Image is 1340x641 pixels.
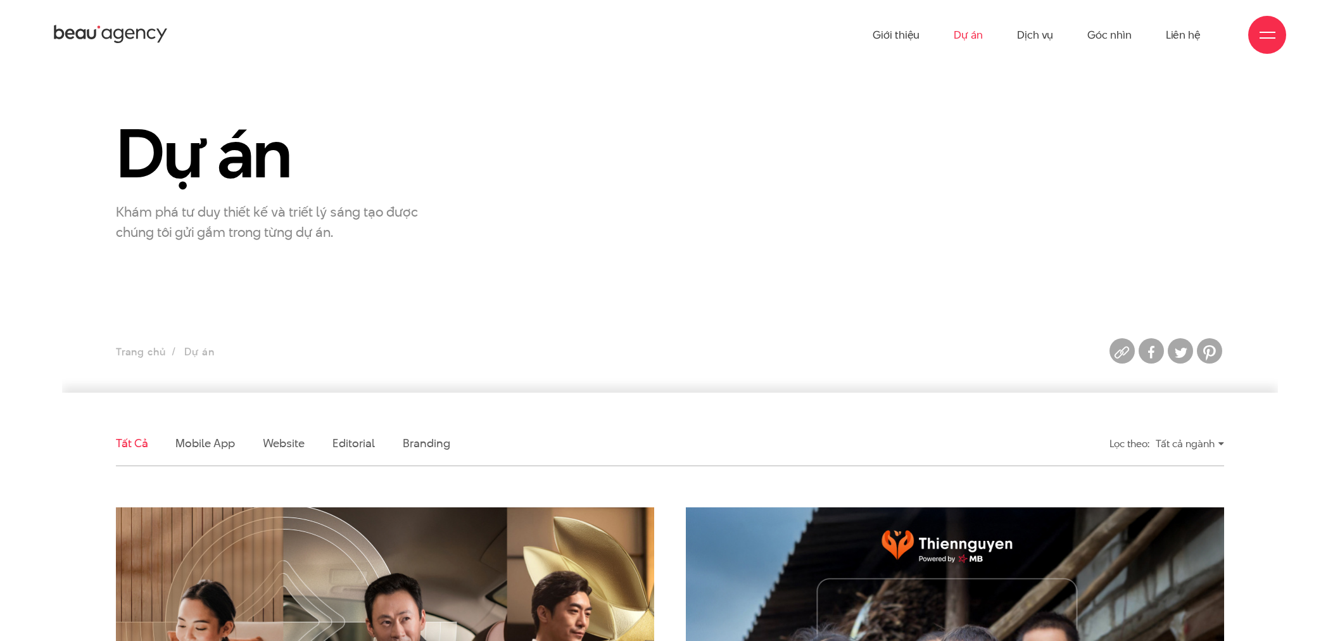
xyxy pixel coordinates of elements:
[403,435,450,451] a: Branding
[1109,433,1149,455] div: Lọc theo:
[175,435,234,451] a: Mobile app
[116,435,148,451] a: Tất cả
[1156,433,1224,455] div: Tất cả ngành
[332,435,375,451] a: Editorial
[116,201,433,242] p: Khám phá tư duy thiết kế và triết lý sáng tạo được chúng tôi gửi gắm trong từng dự án.
[263,435,305,451] a: Website
[116,345,165,359] a: Trang chủ
[116,117,464,190] h1: Dự án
